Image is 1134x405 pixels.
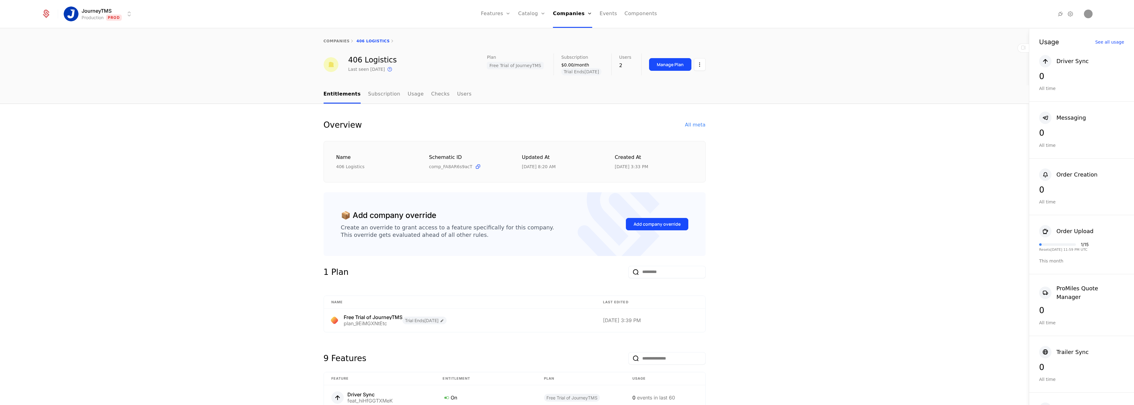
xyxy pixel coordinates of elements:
div: Resets [DATE] 11:59 PM UTC [1039,248,1089,251]
div: 8/8/25, 3:33 PM [615,164,648,170]
button: Add company override [626,218,688,230]
div: Order Upload [1056,227,1094,236]
div: 📦 Add company override [341,210,436,221]
a: Usage [408,85,424,104]
div: Create an override to grant access to a feature specifically for this company. This override gets... [341,224,554,239]
div: 1 Plan [324,266,349,278]
div: Manage Plan [657,62,684,68]
div: 8/13/25, 8:20 AM [522,164,556,170]
th: Usage [625,372,705,385]
div: 0 [1039,186,1124,194]
img: 406 Logistics [324,57,338,72]
span: comp_FA8AR6s9acT [429,164,472,170]
div: ProMiles Quote Manager [1056,284,1124,301]
div: All time [1039,142,1124,148]
th: Last edited [596,296,705,309]
div: [DATE] 3:39 PM [603,318,698,323]
div: Created at [615,154,693,161]
span: Trial Ends [DATE] [561,68,601,75]
span: Plan [487,55,496,59]
div: 9 Features [324,352,367,364]
div: Free Trial of JourneyTMS [344,315,402,320]
span: Free Trial of JourneyTMS [544,394,600,402]
span: Trial Ends [DATE] [402,317,447,324]
div: Add company override [634,221,681,227]
th: Feature [324,372,435,385]
div: 2 [619,62,631,69]
th: Name [324,296,596,309]
span: events in last 60 [637,394,675,401]
a: Subscription [368,85,400,104]
div: Trailer Sync [1056,348,1089,356]
button: Order Upload [1039,225,1094,237]
div: All time [1039,376,1124,382]
a: Checks [431,85,450,104]
button: Manage Plan [649,58,691,71]
button: Select environment [66,7,133,21]
button: Driver Sync [1039,55,1089,67]
button: Order Creation [1039,168,1098,181]
th: plan [537,372,625,385]
div: 406 Logistics [348,56,397,64]
div: 0 [1039,72,1124,80]
img: Walker Probasco [1084,10,1093,18]
div: 0 [1039,306,1124,314]
span: Free Trial of JourneyTMS [487,62,544,69]
div: Production [82,15,104,21]
span: JourneyTMS [82,7,112,15]
div: 0 [1039,363,1124,371]
div: All meta [685,121,705,129]
a: Users [457,85,472,104]
div: See all usage [1095,40,1124,44]
div: Messaging [1056,113,1086,122]
div: Name [336,154,414,161]
div: All time [1039,85,1124,92]
a: Integrations [1057,10,1064,18]
div: feat_hiHfGGTXMeK [347,398,393,403]
div: Last seen [DATE] [348,66,385,72]
span: Users [619,55,631,59]
div: 1 / 15 [1081,242,1089,247]
div: Usage [1039,39,1059,45]
a: companies [324,39,350,43]
div: 406 Logistics [336,164,414,170]
ul: Choose Sub Page [324,85,472,104]
div: Driver Sync [347,392,393,397]
div: $0.00/month [561,62,601,68]
div: 0 [632,394,698,401]
div: Driver Sync [1056,57,1089,66]
img: JourneyTMS [64,6,79,21]
div: plan_9EiMGXNtEtc [344,321,402,326]
span: Prod [106,15,122,21]
div: Updated at [522,154,600,161]
div: All time [1039,199,1124,205]
button: Messaging [1039,112,1086,124]
div: All time [1039,320,1124,326]
div: Overview [324,119,362,131]
button: Trailer Sync [1039,346,1089,358]
div: This month [1039,258,1124,264]
div: Schematic ID [429,154,507,161]
button: Open user button [1084,10,1093,18]
span: Subscription [561,55,588,59]
th: Entitlement [435,372,536,385]
div: Order Creation [1056,170,1098,179]
div: 0 [1039,129,1124,137]
nav: Main [324,85,706,104]
div: On [443,394,529,402]
button: Select action [694,58,706,71]
a: Settings [1067,10,1074,18]
a: Entitlements [324,85,361,104]
button: ProMiles Quote Manager [1039,284,1124,301]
